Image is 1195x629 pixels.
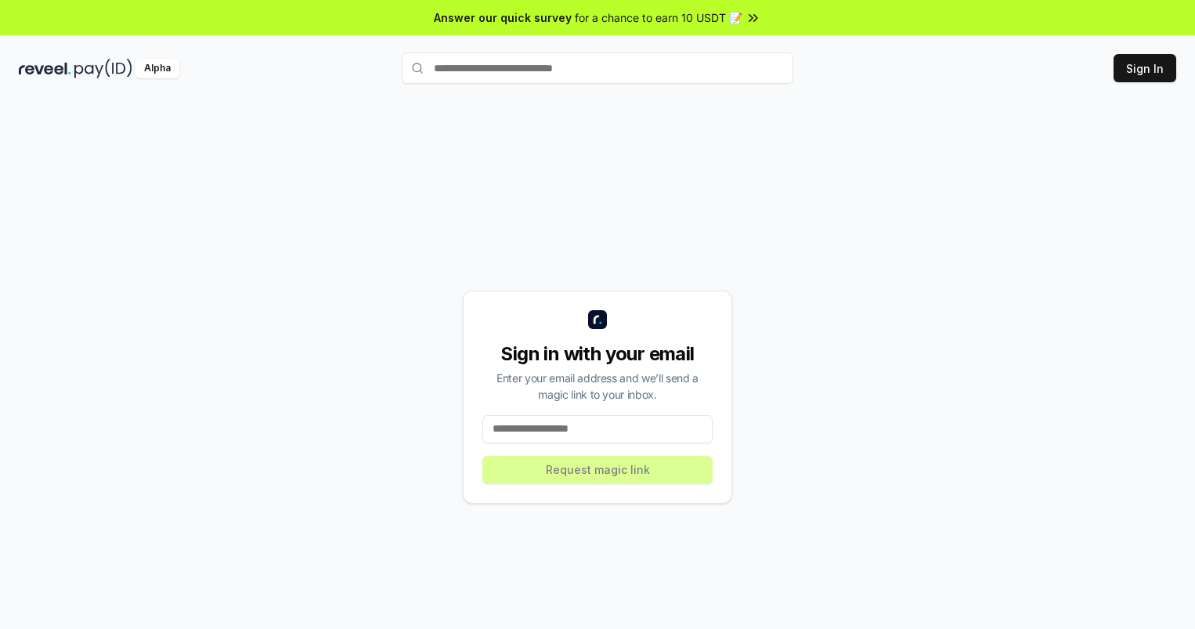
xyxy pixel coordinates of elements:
img: logo_small [588,310,607,329]
button: Sign In [1114,54,1176,82]
img: pay_id [74,59,132,78]
span: for a chance to earn 10 USDT 📝 [575,9,742,26]
div: Sign in with your email [482,342,713,367]
img: reveel_dark [19,59,71,78]
div: Enter your email address and we’ll send a magic link to your inbox. [482,370,713,403]
div: Alpha [135,59,179,78]
span: Answer our quick survey [434,9,572,26]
